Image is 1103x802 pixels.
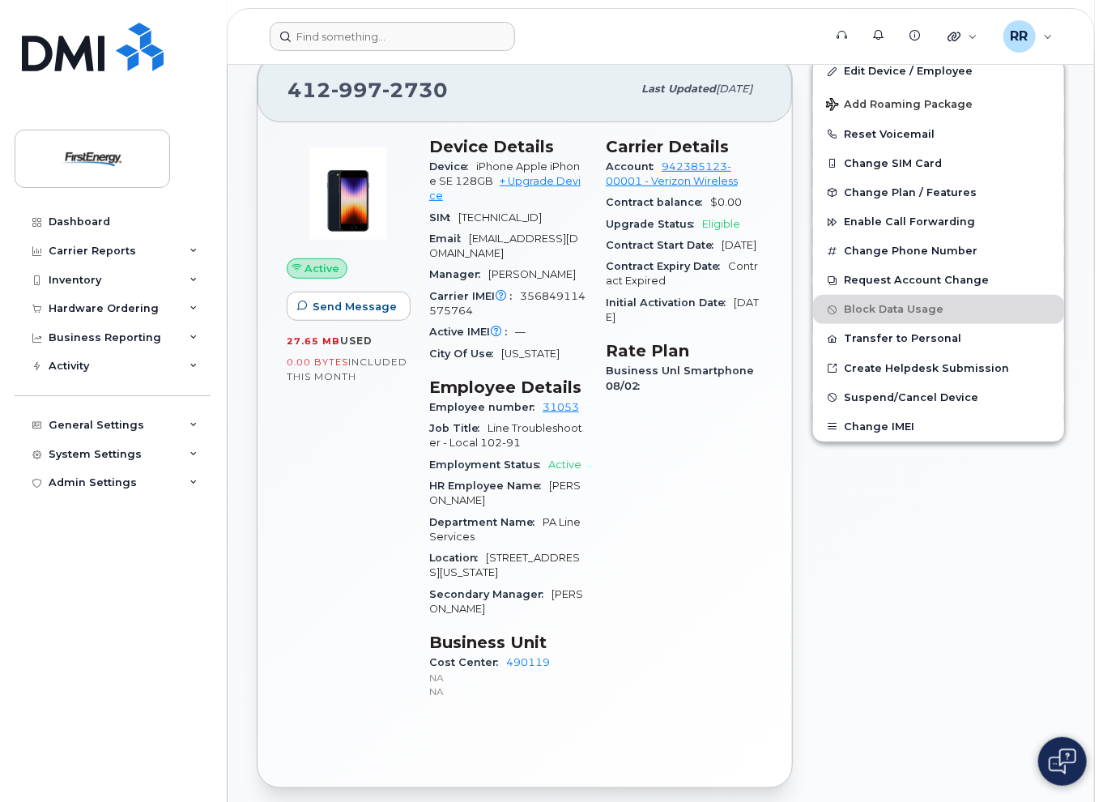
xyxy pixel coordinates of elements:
h3: Rate Plan [606,341,763,360]
p: NA [429,671,586,685]
a: + Upgrade Device [429,175,581,202]
span: Eligible [702,218,740,230]
span: [PERSON_NAME] [488,268,576,280]
span: Manager [429,268,488,280]
a: Edit Device / Employee [813,57,1064,86]
h3: Business Unit [429,633,586,652]
span: City Of Use [429,348,501,360]
div: Ryan Roman [992,20,1064,53]
button: Reset Voicemail [813,120,1064,149]
span: Cost Center [429,656,506,668]
span: Business Unl Smartphone 08/02 [606,365,754,391]
span: 412 [287,78,448,102]
span: SIM [429,211,458,224]
span: [DATE] [722,239,756,251]
span: Secondary Manager [429,588,551,600]
span: [TECHNICAL_ID] [458,211,542,224]
button: Send Message [287,292,411,321]
span: Change Plan / Features [844,186,977,198]
span: Suspend/Cancel Device [844,391,978,403]
span: Job Title [429,422,488,434]
p: NA [429,685,586,698]
div: Quicklinks [936,20,989,53]
button: Enable Call Forwarding [813,207,1064,237]
button: Change IMEI [813,412,1064,442]
span: Carrier IMEI [429,290,520,302]
h3: Carrier Details [606,137,763,156]
span: Location [429,552,486,564]
span: 2730 [382,78,448,102]
button: Add Roaming Package [813,87,1064,120]
span: [PERSON_NAME] [429,588,583,615]
span: included this month [287,356,407,382]
span: 27.65 MB [287,335,340,347]
span: iPhone Apple iPhone SE 128GB [429,160,580,187]
span: Employee number [429,401,543,413]
h3: Device Details [429,137,586,156]
button: Change Plan / Features [813,178,1064,207]
span: 0.00 Bytes [287,356,348,368]
span: Add Roaming Package [826,98,973,113]
span: Active IMEI [429,326,515,338]
span: $0.00 [710,196,742,208]
span: Contract Expiry Date [606,260,728,272]
a: 942385123-00001 - Verizon Wireless [606,160,738,187]
span: Device [429,160,476,173]
span: — [515,326,526,338]
span: [STREET_ADDRESS][US_STATE] [429,552,580,578]
span: Line Troubleshooter - Local 102-91 [429,422,582,449]
input: Find something... [270,22,515,51]
span: [US_STATE] [501,348,560,360]
span: [DATE] [716,83,752,95]
span: RR [1011,27,1028,46]
button: Transfer to Personal [813,324,1064,353]
span: Email [429,232,469,245]
span: Enable Call Forwarding [844,216,975,228]
h3: Employee Details [429,378,586,397]
span: Last updated [641,83,716,95]
span: PA Line Services [429,516,581,543]
span: Send Message [313,299,397,314]
span: used [340,335,373,347]
span: [EMAIL_ADDRESS][DOMAIN_NAME] [429,232,578,259]
span: Upgrade Status [606,218,702,230]
span: Department Name [429,516,543,528]
button: Change Phone Number [813,237,1064,266]
span: 997 [331,78,382,102]
span: Account [606,160,662,173]
img: Open chat [1049,749,1076,774]
span: Active [548,459,581,471]
span: Active [305,261,340,276]
a: Create Helpdesk Submission [813,354,1064,383]
a: 490119 [506,656,550,668]
span: Contract Start Date [606,239,722,251]
button: Request Account Change [813,266,1064,295]
button: Suspend/Cancel Device [813,383,1064,412]
a: 31053 [543,401,579,413]
button: Block Data Usage [813,295,1064,324]
span: Initial Activation Date [606,296,734,309]
span: HR Employee Name [429,480,549,492]
span: Employment Status [429,459,548,471]
img: image20231002-3703462-10zne2t.jpeg [300,145,397,242]
button: Change SIM Card [813,149,1064,178]
span: Contract balance [606,196,710,208]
